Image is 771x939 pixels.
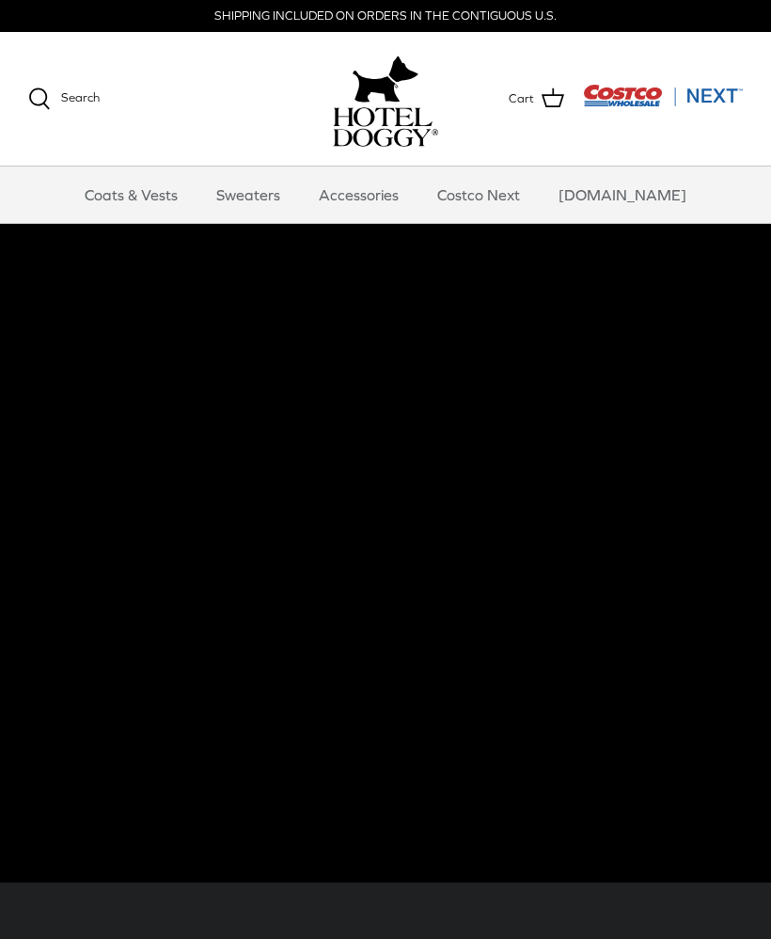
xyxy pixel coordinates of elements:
[61,90,100,104] span: Search
[583,96,743,110] a: Visit Costco Next
[302,167,416,223] a: Accessories
[583,84,743,107] img: Costco Next
[333,107,438,147] img: hoteldoggycom
[420,167,537,223] a: Costco Next
[353,51,418,107] img: hoteldoggy.com
[509,87,564,111] a: Cart
[542,167,703,223] a: [DOMAIN_NAME]
[199,167,297,223] a: Sweaters
[509,89,534,109] span: Cart
[68,167,195,223] a: Coats & Vests
[28,88,100,110] a: Search
[333,51,438,147] a: hoteldoggy.com hoteldoggycom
